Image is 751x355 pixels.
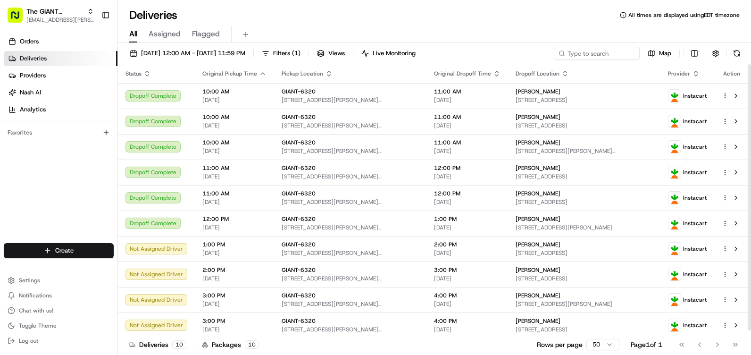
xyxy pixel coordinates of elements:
[20,105,46,114] span: Analytics
[282,139,316,146] span: GIANT-6320
[202,266,267,274] span: 2:00 PM
[631,340,662,349] div: Page 1 of 1
[282,70,323,77] span: Pickup Location
[722,70,742,77] div: Action
[202,147,267,155] span: [DATE]
[683,245,707,253] span: Instacart
[273,49,300,58] span: Filters
[4,304,114,317] button: Chat with us!
[202,113,267,121] span: 10:00 AM
[668,217,681,229] img: profile_instacart_ahold_partner.png
[4,51,117,66] a: Deliveries
[282,275,419,282] span: [STREET_ADDRESS][PERSON_NAME][PERSON_NAME]
[516,317,560,325] span: [PERSON_NAME]
[129,8,177,23] h1: Deliveries
[516,139,560,146] span: [PERSON_NAME]
[4,243,114,258] button: Create
[683,194,707,202] span: Instacart
[202,340,259,349] div: Packages
[202,70,257,77] span: Original Pickup Time
[149,28,181,40] span: Assigned
[282,164,316,172] span: GIANT-6320
[20,71,46,80] span: Providers
[129,340,186,349] div: Deliveries
[282,173,419,180] span: [STREET_ADDRESS][PERSON_NAME][PERSON_NAME]
[434,249,501,257] span: [DATE]
[202,241,267,248] span: 1:00 PM
[628,11,740,19] span: All times are displayed using EDT timezone
[26,7,83,16] button: The GIANT Company
[434,113,501,121] span: 11:00 AM
[434,70,491,77] span: Original Dropoff Time
[434,88,501,95] span: 11:00 AM
[668,90,681,102] img: profile_instacart_ahold_partner.png
[202,88,267,95] span: 10:00 AM
[659,49,671,58] span: Map
[282,96,419,104] span: [STREET_ADDRESS][PERSON_NAME][PERSON_NAME]
[668,141,681,153] img: profile_instacart_ahold_partner.png
[202,190,267,197] span: 11:00 AM
[373,49,416,58] span: Live Monitoring
[19,337,38,345] span: Log out
[282,326,419,333] span: [STREET_ADDRESS][PERSON_NAME][PERSON_NAME]
[55,246,74,255] span: Create
[434,215,501,223] span: 1:00 PM
[282,317,316,325] span: GIANT-6320
[434,266,501,274] span: 3:00 PM
[202,198,267,206] span: [DATE]
[202,139,267,146] span: 10:00 AM
[516,292,560,299] span: [PERSON_NAME]
[282,122,419,129] span: [STREET_ADDRESS][PERSON_NAME][PERSON_NAME]
[202,292,267,299] span: 3:00 PM
[282,292,316,299] span: GIANT-6320
[668,243,681,255] img: profile_instacart_ahold_partner.png
[434,317,501,325] span: 4:00 PM
[282,190,316,197] span: GIANT-6320
[516,173,653,180] span: [STREET_ADDRESS]
[516,300,653,308] span: [STREET_ADDRESS][PERSON_NAME]
[26,16,94,24] button: [EMAIL_ADDRESS][PERSON_NAME][DOMAIN_NAME]
[516,266,560,274] span: [PERSON_NAME]
[4,102,117,117] a: Analytics
[434,224,501,231] span: [DATE]
[4,334,114,347] button: Log out
[202,224,267,231] span: [DATE]
[282,198,419,206] span: [STREET_ADDRESS][PERSON_NAME][PERSON_NAME]
[328,49,345,58] span: Views
[434,173,501,180] span: [DATE]
[4,85,117,100] a: Nash AI
[282,300,419,308] span: [STREET_ADDRESS][PERSON_NAME][PERSON_NAME]
[4,68,117,83] a: Providers
[683,92,707,100] span: Instacart
[537,340,583,349] p: Rows per page
[516,164,560,172] span: [PERSON_NAME]
[202,326,267,333] span: [DATE]
[516,215,560,223] span: [PERSON_NAME]
[516,88,560,95] span: [PERSON_NAME]
[282,88,316,95] span: GIANT-6320
[516,113,560,121] span: [PERSON_NAME]
[192,28,220,40] span: Flagged
[434,96,501,104] span: [DATE]
[643,47,676,60] button: Map
[282,224,419,231] span: [STREET_ADDRESS][PERSON_NAME][PERSON_NAME]
[434,190,501,197] span: 12:00 PM
[202,317,267,325] span: 3:00 PM
[516,326,653,333] span: [STREET_ADDRESS]
[202,122,267,129] span: [DATE]
[683,270,707,278] span: Instacart
[282,241,316,248] span: GIANT-6320
[516,190,560,197] span: [PERSON_NAME]
[434,292,501,299] span: 4:00 PM
[202,249,267,257] span: [DATE]
[4,125,114,140] div: Favorites
[668,268,681,280] img: profile_instacart_ahold_partner.png
[282,147,419,155] span: [STREET_ADDRESS][PERSON_NAME][PERSON_NAME]
[668,192,681,204] img: profile_instacart_ahold_partner.png
[282,215,316,223] span: GIANT-6320
[683,143,707,151] span: Instacart
[4,319,114,332] button: Toggle Theme
[172,340,186,349] div: 10
[202,215,267,223] span: 12:00 PM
